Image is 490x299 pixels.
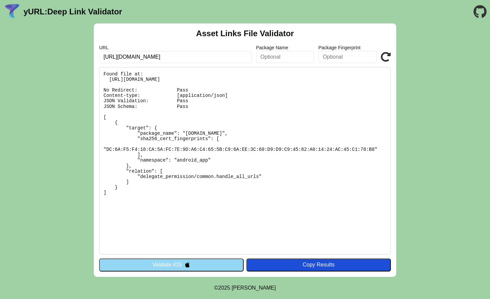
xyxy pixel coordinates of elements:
a: yURL:Deep Link Validator [24,7,122,16]
button: Copy Results [246,258,391,271]
span: 2025 [218,285,230,291]
a: Michael Ibragimchayev's Personal Site [232,285,276,291]
button: Validate iOS [99,258,244,271]
input: Required [99,51,252,63]
h2: Asset Links File Validator [196,29,294,38]
label: URL [99,45,252,50]
img: appleIcon.svg [185,262,190,267]
footer: © [214,277,276,299]
pre: Found file at: [URL][DOMAIN_NAME] No Redirect: Pass Content-type: [application/json] JSON Validat... [99,67,391,254]
label: Package Fingerprint [318,45,377,50]
input: Optional [318,51,377,63]
input: Optional [256,51,315,63]
label: Package Name [256,45,315,50]
div: Copy Results [250,262,387,268]
img: yURL Logo [3,3,21,20]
